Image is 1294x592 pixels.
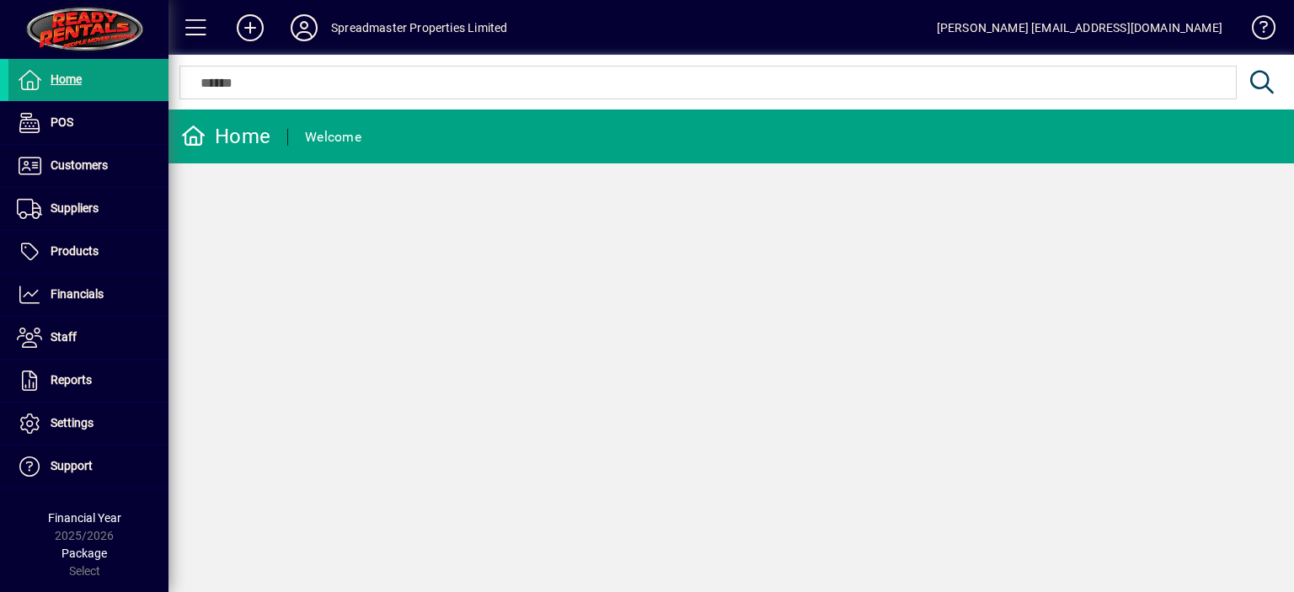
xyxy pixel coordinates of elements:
a: Financials [8,274,168,316]
a: Suppliers [8,188,168,230]
div: Spreadmaster Properties Limited [331,14,507,41]
div: [PERSON_NAME] [EMAIL_ADDRESS][DOMAIN_NAME] [937,14,1222,41]
button: Add [223,13,277,43]
a: Customers [8,145,168,187]
span: Support [51,459,93,472]
a: Knowledge Base [1239,3,1273,58]
span: Settings [51,416,94,429]
button: Profile [277,13,331,43]
span: Financial Year [48,511,121,525]
a: POS [8,102,168,144]
span: Suppliers [51,201,99,215]
span: Staff [51,330,77,344]
span: POS [51,115,73,129]
a: Settings [8,403,168,445]
div: Welcome [305,124,361,151]
a: Reports [8,360,168,402]
span: Customers [51,158,108,172]
a: Support [8,445,168,488]
span: Products [51,244,99,258]
span: Financials [51,287,104,301]
span: Home [51,72,82,86]
a: Staff [8,317,168,359]
span: Package [61,547,107,560]
span: Reports [51,373,92,387]
a: Products [8,231,168,273]
div: Home [181,123,270,150]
